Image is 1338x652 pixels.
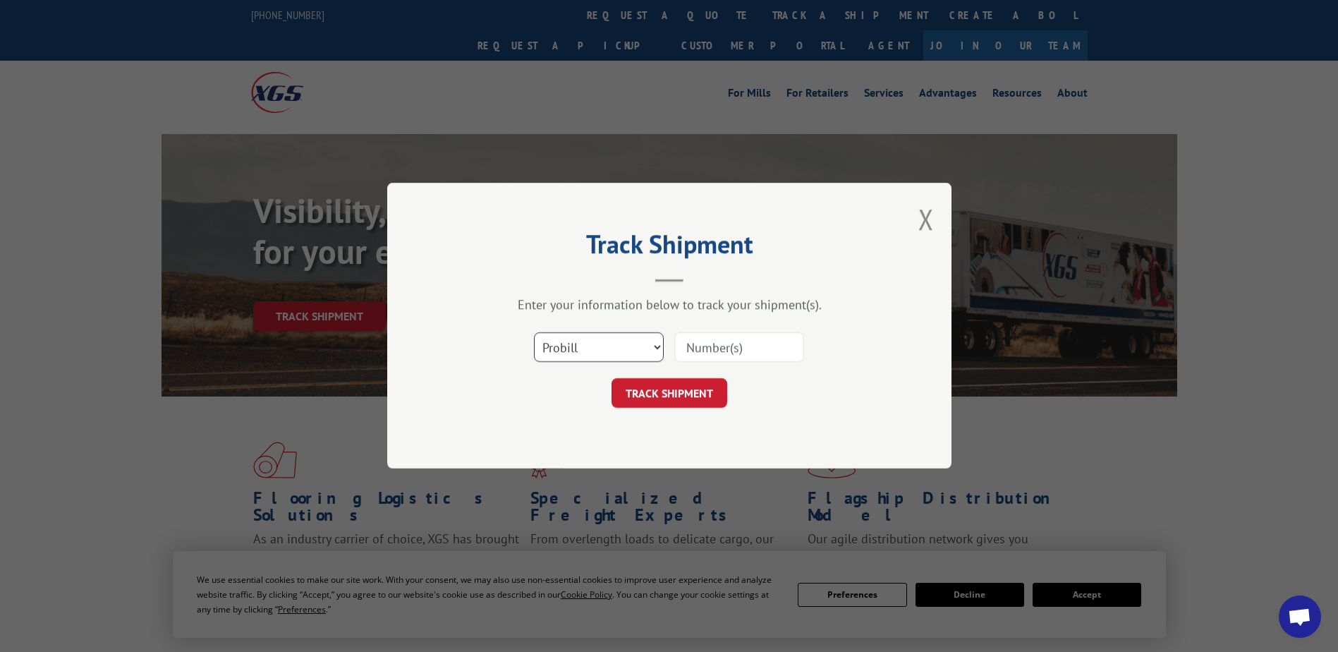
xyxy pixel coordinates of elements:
button: TRACK SHIPMENT [612,379,727,409]
div: Enter your information below to track your shipment(s). [458,297,881,313]
input: Number(s) [674,333,804,363]
h2: Track Shipment [458,234,881,261]
button: Close modal [918,200,934,238]
div: Open chat [1279,596,1321,638]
